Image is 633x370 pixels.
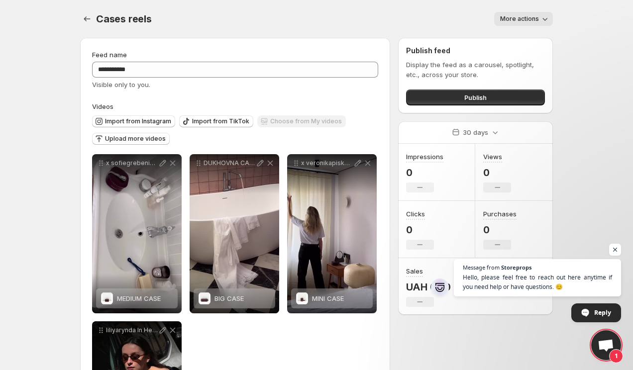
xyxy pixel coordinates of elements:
[92,115,175,127] button: Import from Instagram
[406,281,451,293] p: UAH 0.00
[179,115,253,127] button: Import from TikTok
[406,90,545,105] button: Publish
[106,326,158,334] p: liliyarynda In Her Place or Work liliarynda
[406,209,425,219] h3: Clicks
[594,304,611,321] span: Reply
[312,294,344,302] span: MINI CASE
[501,265,531,270] span: Storeprops
[500,15,539,23] span: More actions
[494,12,553,26] button: More actions
[92,81,150,89] span: Visible only to you.
[406,224,434,236] p: 0
[463,265,500,270] span: Message from
[92,133,170,145] button: Upload more videos
[117,294,161,302] span: MEDIUM CASE
[483,152,502,162] h3: Views
[591,330,621,360] a: Open chat
[483,209,517,219] h3: Purchases
[483,167,511,179] p: 0
[609,349,623,363] span: 1
[92,51,127,59] span: Feed name
[204,159,255,167] p: DUKHOVNA CASES
[92,154,182,313] div: x sofiegrebeniuk In Her Place of Home - - -MEDIUM CASEMEDIUM CASE
[463,127,488,137] p: 30 days
[464,92,487,102] span: Publish
[214,294,244,302] span: BIG CASE
[406,152,443,162] h3: Impressions
[190,154,279,313] div: DUKHOVNA CASESBIG CASEBIG CASE
[105,135,166,143] span: Upload more videos
[96,13,152,25] span: Cases reels
[192,117,249,125] span: Import from TikTok
[483,224,517,236] p: 0
[301,159,353,167] p: x veronikapiskun veronikapiskun Vyd ROMANTIKA PROJECT Komono - TRIPTYCH
[80,12,94,26] button: Settings
[105,117,171,125] span: Import from Instagram
[406,266,423,276] h3: Sales
[406,60,545,80] p: Display the feed as a carousel, spotlight, etc., across your store.
[106,159,158,167] p: x sofiegrebeniuk In Her Place of Home - - -
[406,167,443,179] p: 0
[92,102,113,110] span: Videos
[463,273,612,291] span: Hello, please feel free to reach out here anytime if you need help or have questions. 😊
[287,154,377,313] div: x veronikapiskun veronikapiskun Vyd ROMANTIKA PROJECT Komono - TRIPTYCHMINI CASEMINI CASE
[406,46,545,56] h2: Publish feed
